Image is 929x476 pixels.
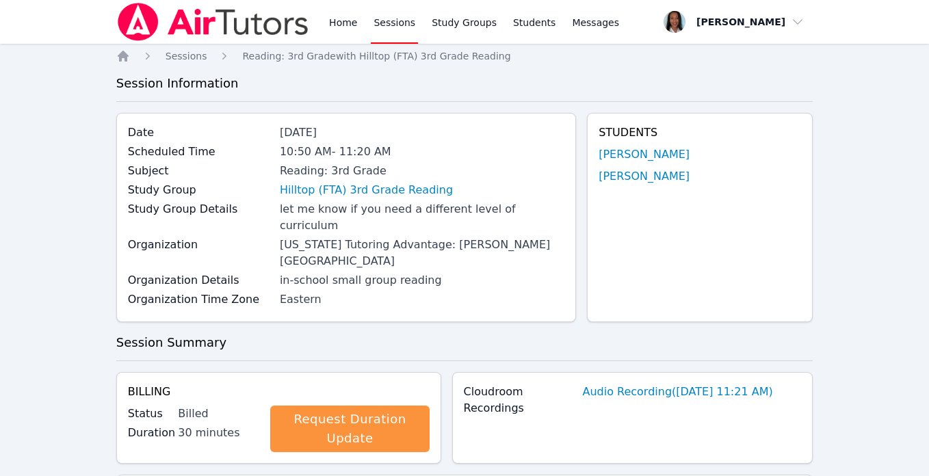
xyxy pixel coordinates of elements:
[270,406,429,452] a: Request Duration Update
[116,74,813,93] h3: Session Information
[599,146,690,163] a: [PERSON_NAME]
[128,201,272,217] label: Study Group Details
[178,406,259,422] div: Billed
[599,124,801,141] h4: Students
[280,201,564,234] div: let me know if you need a different level of curriculum
[280,124,564,141] div: [DATE]
[464,384,575,416] label: Cloudroom Recordings
[128,144,272,160] label: Scheduled Time
[116,333,813,352] h3: Session Summary
[128,163,272,179] label: Subject
[280,163,564,179] div: Reading: 3rd Grade
[128,384,430,400] h4: Billing
[128,237,272,253] label: Organization
[280,144,564,160] div: 10:50 AM - 11:20 AM
[280,237,564,269] div: [US_STATE] Tutoring Advantage: [PERSON_NAME][GEOGRAPHIC_DATA]
[572,16,619,29] span: Messages
[280,291,564,308] div: Eastern
[166,51,207,62] span: Sessions
[116,49,813,63] nav: Breadcrumb
[166,49,207,63] a: Sessions
[128,272,272,289] label: Organization Details
[128,425,170,441] label: Duration
[280,182,453,198] a: Hilltop (FTA) 3rd Grade Reading
[128,406,170,422] label: Status
[178,425,259,441] div: 30 minutes
[116,3,310,41] img: Air Tutors
[582,384,772,400] a: Audio Recording([DATE] 11:21 AM)
[128,124,272,141] label: Date
[280,272,564,289] div: in-school small group reading
[599,168,690,185] a: [PERSON_NAME]
[242,51,510,62] span: Reading: 3rd Grade with Hilltop (FTA) 3rd Grade Reading
[242,49,510,63] a: Reading: 3rd Gradewith Hilltop (FTA) 3rd Grade Reading
[128,182,272,198] label: Study Group
[128,291,272,308] label: Organization Time Zone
